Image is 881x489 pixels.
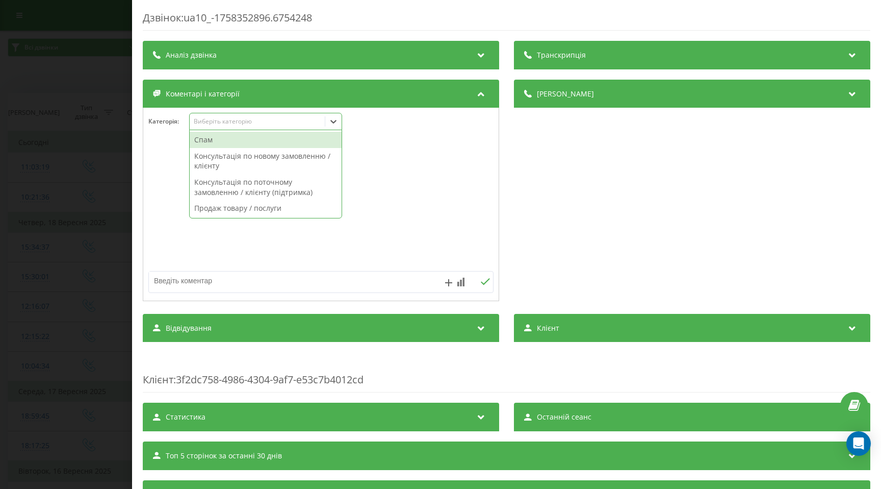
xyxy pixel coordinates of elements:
[190,200,342,216] div: Продаж товару / послуги
[537,50,586,60] span: Транскрипція
[148,118,189,125] h4: Категорія :
[166,412,205,422] span: Статистика
[846,431,871,456] div: Open Intercom Messenger
[537,323,559,333] span: Клієнт
[166,89,240,99] span: Коментарі і категорії
[143,352,870,393] div: : 3f2dc758-4986-4304-9af7-e53c7b4012cd
[166,451,282,461] span: Топ 5 сторінок за останні 30 днів
[190,174,342,200] div: Консультація по поточному замовленню / клієнту (підтримка)
[190,132,342,148] div: Спам
[537,412,591,422] span: Останній сеанс
[166,323,212,333] span: Відвідування
[190,148,342,174] div: Консультація по новому замовленню / клієнту
[143,373,173,386] span: Клієнт
[143,11,870,31] div: Дзвінок : ua10_-1758352896.6754248
[166,50,217,60] span: Аналіз дзвінка
[537,89,594,99] span: [PERSON_NAME]
[194,117,321,126] div: Виберіть категорію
